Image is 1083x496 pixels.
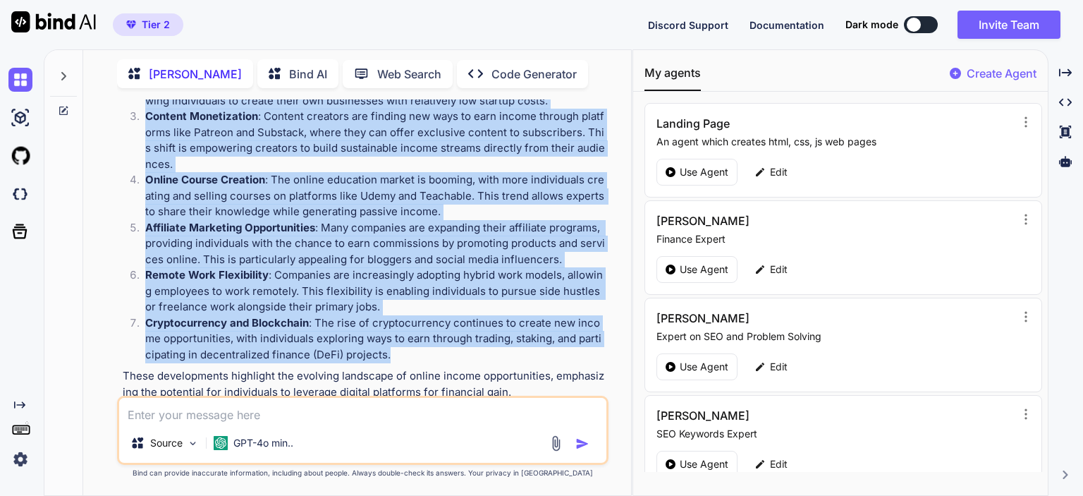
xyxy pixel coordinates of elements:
[656,407,907,424] h3: [PERSON_NAME]
[648,19,728,31] span: Discord Support
[8,447,32,471] img: settings
[145,267,606,315] p: : Companies are increasingly adopting hybrid work models, allowing employees to work remotely. Th...
[656,135,1014,149] p: An agent which creates html, css, js web pages
[289,66,327,83] p: Bind AI
[656,329,1014,344] p: Expert on SEO and Problem Solving
[145,316,309,329] strong: Cryptocurrency and Blockchain
[770,457,788,471] p: Edit
[149,66,242,83] p: [PERSON_NAME]
[656,212,907,229] h3: [PERSON_NAME]
[145,172,606,220] p: : The online education market is booming, with more individuals creating and selling courses on p...
[145,220,606,268] p: : Many companies are expanding their affiliate programs, providing individuals with the chance to...
[8,144,32,168] img: githubLight
[644,64,701,91] button: My agents
[680,360,728,374] p: Use Agent
[145,221,315,234] strong: Affiliate Marketing Opportunities
[656,115,907,132] h3: Landing Page
[770,165,788,179] p: Edit
[749,18,824,32] button: Documentation
[680,457,728,471] p: Use Agent
[113,13,183,36] button: premiumTier 2
[749,19,824,31] span: Documentation
[145,268,269,282] strong: Remote Work Flexibility
[187,437,199,449] img: Pick Models
[491,66,577,83] p: Code Generator
[145,109,606,172] p: : Content creators are finding new ways to earn income through platforms like Patreon and Substac...
[145,173,265,186] strong: Online Course Creation
[214,436,228,450] img: GPT-4o mini
[656,427,1014,441] p: SEO Keywords Expert
[377,66,441,83] p: Web Search
[8,182,32,206] img: darkCloudIdeIcon
[233,436,293,450] p: GPT-4o min..
[648,18,728,32] button: Discord Support
[967,65,1036,82] p: Create Agent
[142,18,170,32] span: Tier 2
[11,11,96,32] img: Bind AI
[8,68,32,92] img: chat
[145,315,606,363] p: : The rise of cryptocurrency continues to create new income opportunities, with individuals explo...
[680,165,728,179] p: Use Agent
[8,106,32,130] img: ai-studio
[548,435,564,452] img: attachment
[123,368,606,400] p: These developments highlight the evolving landscape of online income opportunities, emphasizing t...
[145,109,258,123] strong: Content Monetization
[957,11,1060,39] button: Invite Team
[770,360,788,374] p: Edit
[656,310,907,327] h3: [PERSON_NAME]
[150,436,183,450] p: Source
[680,262,728,277] p: Use Agent
[845,18,898,32] span: Dark mode
[126,20,136,29] img: premium
[770,262,788,277] p: Edit
[575,437,589,451] img: icon
[656,232,1014,246] p: Finance Expert
[117,468,608,478] p: Bind can provide inaccurate information, including about people. Always double-check its answers....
